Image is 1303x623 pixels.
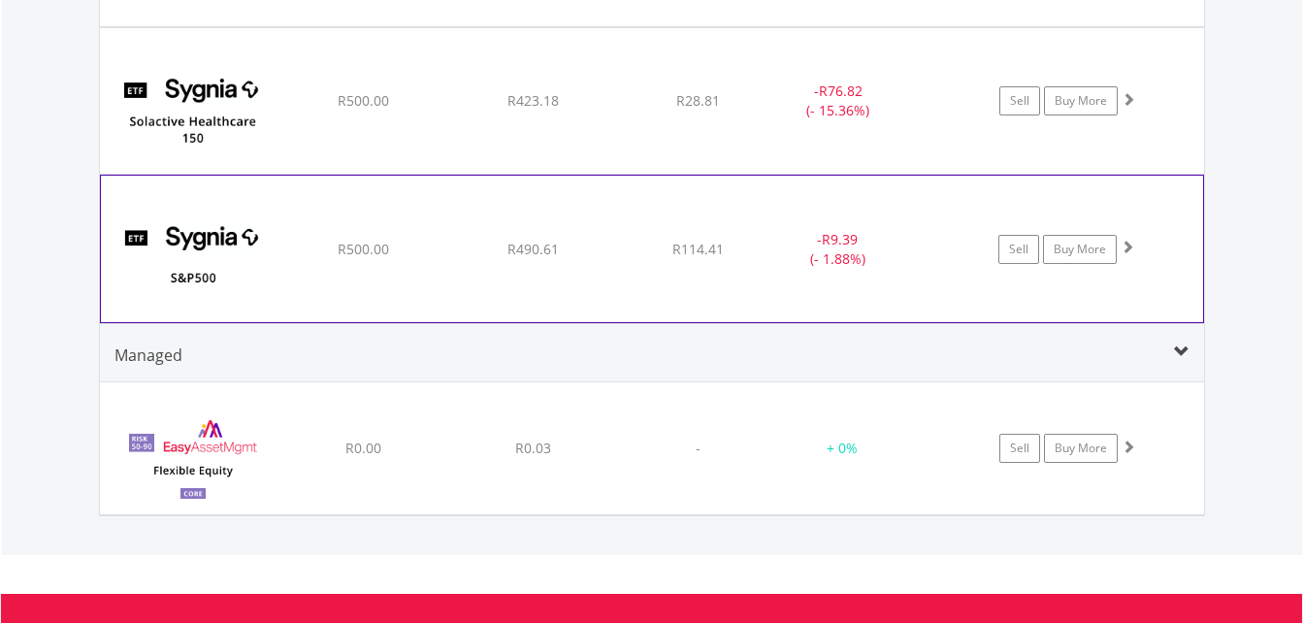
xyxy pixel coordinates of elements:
span: R76.82 [819,82,863,100]
span: R500.00 [338,91,389,110]
span: R9.39 [822,230,858,248]
div: - (- 15.36%) [766,82,912,120]
span: - [696,439,700,457]
span: R0.03 [515,439,551,457]
span: R0.00 [345,439,381,457]
span: Managed [114,344,182,366]
span: R114.41 [672,240,724,258]
a: Sell [998,235,1039,264]
a: Buy More [1044,434,1118,463]
div: - (- 1.88%) [765,230,910,269]
img: EMPBundle_CEquity.png [110,407,277,510]
img: TFSA.SYG500.png [111,200,277,316]
span: R490.61 [507,240,559,258]
a: Sell [999,434,1040,463]
a: Buy More [1043,235,1117,264]
a: Buy More [1044,86,1118,115]
span: R423.18 [507,91,559,110]
img: TFSA.SYGH.png [110,52,277,169]
span: R500.00 [338,240,389,258]
span: R28.81 [676,91,720,110]
a: Sell [999,86,1040,115]
div: + 0% [780,439,904,458]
